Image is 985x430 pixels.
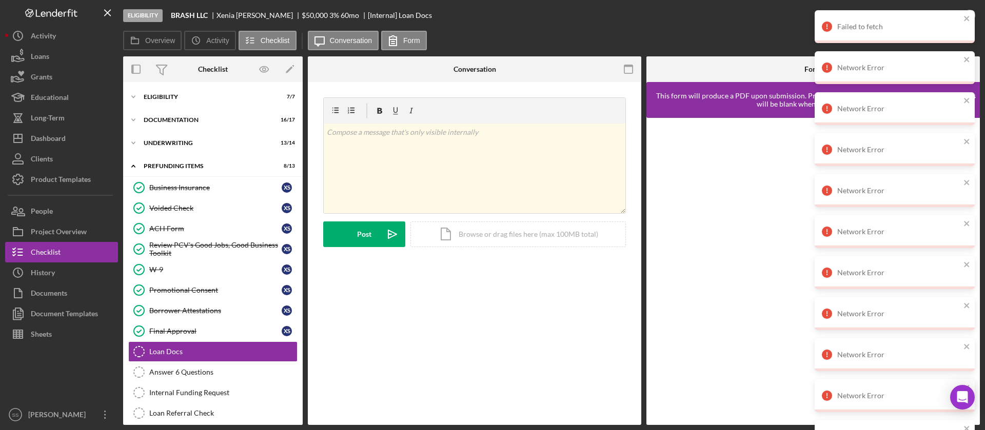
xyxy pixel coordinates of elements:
[149,183,282,192] div: Business Insurance
[149,368,297,376] div: Answer 6 Questions
[837,310,960,318] div: Network Error
[5,303,118,324] a: Document Templates
[149,327,282,335] div: Final Approval
[403,36,420,45] label: Form
[341,11,359,19] div: 60 mo
[963,14,971,24] button: close
[963,55,971,65] button: close
[282,264,292,275] div: X S
[837,392,960,400] div: Network Error
[128,321,298,341] a: Final ApprovalXS
[149,388,297,397] div: Internal Funding Request
[5,404,118,425] button: SS[PERSON_NAME]
[144,140,269,146] div: Underwriting
[454,65,496,73] div: Conversation
[128,259,298,280] a: W-9XS
[963,260,971,270] button: close
[5,283,118,303] button: Documents
[128,300,298,321] a: Borrower AttestationsXS
[323,221,405,247] button: Post
[128,382,298,403] a: Internal Funding Request
[837,269,960,277] div: Network Error
[128,218,298,239] a: ACH FormXS
[198,65,228,73] div: Checklist
[31,283,67,306] div: Documents
[368,11,432,19] div: [Internal] Loan Docs
[128,177,298,198] a: Business InsuranceXS
[282,285,292,295] div: X S
[277,94,295,100] div: 7 / 7
[149,409,297,417] div: Loan Referral Check
[282,326,292,336] div: X S
[128,198,298,218] a: Voided CheckXS
[149,265,282,274] div: W-9
[837,146,960,154] div: Network Error
[652,92,980,108] div: This form will produce a PDF upon submission. Profile data will pre-fill, if applicable, and othe...
[5,324,118,344] button: Sheets
[282,203,292,213] div: X S
[963,342,971,352] button: close
[144,94,269,100] div: Eligibility
[31,324,52,347] div: Sheets
[149,286,282,294] div: Promotional Consent
[963,219,971,229] button: close
[302,11,328,19] div: $50,000
[837,64,960,72] div: Network Error
[329,11,339,19] div: 3 %
[144,117,269,123] div: Documentation
[26,404,92,427] div: [PERSON_NAME]
[12,412,19,418] text: SS
[282,305,292,316] div: X S
[357,221,371,247] div: Post
[963,178,971,188] button: close
[837,187,960,195] div: Network Error
[837,105,960,113] div: Network Error
[837,23,960,31] div: Failed to fetch
[261,36,290,45] label: Checklist
[171,11,208,19] b: BRASH LLC
[128,403,298,423] a: Loan Referral Check
[282,182,292,193] div: X S
[963,96,971,106] button: close
[907,5,957,26] div: Mark Complete
[963,301,971,311] button: close
[657,128,971,415] iframe: Lenderfit form
[149,241,282,257] div: Review PCV's Good Jobs, Good Business Toolkit
[277,163,295,169] div: 8 / 13
[963,383,971,393] button: close
[149,347,297,356] div: Loan Docs
[145,36,175,45] label: Overview
[184,31,235,50] button: Activity
[239,31,297,50] button: Checklist
[277,117,295,123] div: 16 / 17
[308,31,379,50] button: Conversation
